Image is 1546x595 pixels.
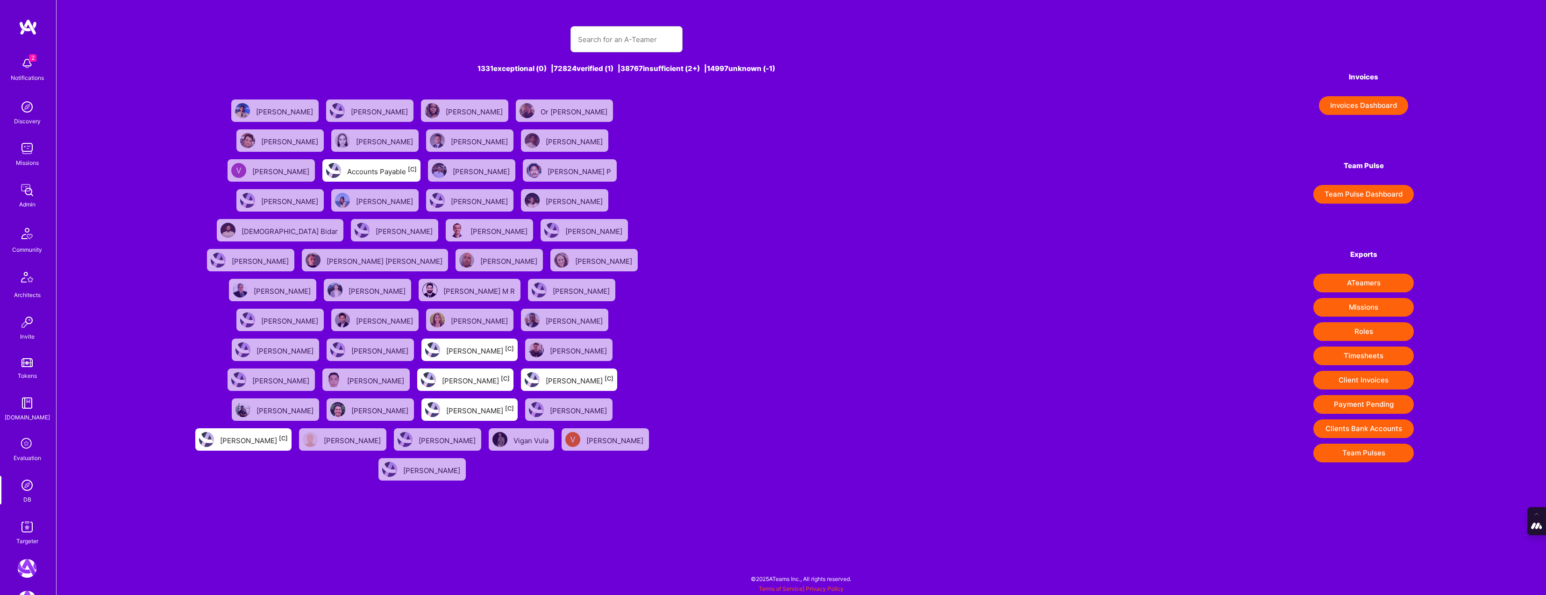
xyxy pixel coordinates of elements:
[18,139,36,158] img: teamwork
[347,215,442,245] a: User Avatar[PERSON_NAME]
[256,105,315,117] div: [PERSON_NAME]
[29,54,36,62] span: 2
[425,342,440,357] img: User Avatar
[328,126,422,156] a: User Avatar[PERSON_NAME]
[20,332,35,341] div: Invite
[18,559,36,578] img: A.Team: Leading A.Team's Marketing & DemandGen
[419,433,477,446] div: [PERSON_NAME]
[254,284,313,296] div: [PERSON_NAME]
[480,254,539,266] div: [PERSON_NAME]
[1313,96,1414,115] a: Invoices Dashboard
[546,194,605,206] div: [PERSON_NAME]
[446,404,514,416] div: [PERSON_NAME]
[425,402,440,417] img: User Avatar
[233,185,328,215] a: User Avatar[PERSON_NAME]
[398,432,413,447] img: User Avatar
[376,224,435,236] div: [PERSON_NAME]
[1313,444,1414,462] button: Team Pulses
[525,133,540,148] img: User Avatar
[347,374,406,386] div: [PERSON_NAME]
[328,283,342,297] img: User Avatar
[21,358,33,367] img: tokens
[326,372,341,387] img: User Avatar
[806,585,844,592] a: Privacy Policy
[1313,298,1414,317] button: Missions
[565,224,624,236] div: [PERSON_NAME]
[18,435,36,453] i: icon SelectionTeam
[1319,96,1408,115] button: Invoices Dashboard
[541,105,609,117] div: Or [PERSON_NAME]
[19,19,37,35] img: logo
[547,245,641,275] a: User Avatar[PERSON_NAME]
[525,193,540,208] img: User Avatar
[256,344,315,356] div: [PERSON_NAME]
[512,96,617,126] a: User AvatarOr [PERSON_NAME]
[351,105,410,117] div: [PERSON_NAME]
[220,433,288,446] div: [PERSON_NAME]
[418,395,521,425] a: User Avatar[PERSON_NAME][C]
[228,335,323,365] a: User Avatar[PERSON_NAME]
[422,305,517,335] a: User Avatar[PERSON_NAME]
[330,402,345,417] img: User Avatar
[231,163,246,178] img: User Avatar
[16,222,38,245] img: Community
[1313,274,1414,292] button: ATeamers
[335,193,350,208] img: User Avatar
[550,344,609,356] div: [PERSON_NAME]
[575,254,634,266] div: [PERSON_NAME]
[430,193,445,208] img: User Avatar
[252,374,311,386] div: [PERSON_NAME]
[453,164,512,177] div: [PERSON_NAME]
[15,559,39,578] a: A.Team: Leading A.Team's Marketing & DemandGen
[452,245,547,275] a: User Avatar[PERSON_NAME]
[1313,162,1414,170] h4: Team Pulse
[553,284,612,296] div: [PERSON_NAME]
[759,585,844,592] span: |
[16,268,38,290] img: Architects
[449,223,464,238] img: User Avatar
[524,275,619,305] a: User Avatar[PERSON_NAME]
[558,425,653,454] a: User Avatar[PERSON_NAME]
[415,275,524,305] a: User Avatar[PERSON_NAME] M R
[430,312,445,327] img: User Avatar
[565,432,580,447] img: User Avatar
[235,103,250,118] img: User Avatar
[1313,347,1414,365] button: Timesheets
[390,425,485,454] a: User Avatar[PERSON_NAME]
[279,435,288,442] sup: [C]
[18,54,36,73] img: bell
[18,181,36,199] img: admin teamwork
[578,28,675,51] input: Search for an A-Teamer
[537,215,632,245] a: User Avatar[PERSON_NAME]
[485,425,558,454] a: User AvatarVigan Vula
[513,433,550,446] div: Vigan Vula
[14,116,41,126] div: Discovery
[256,404,315,416] div: [PERSON_NAME]
[328,185,422,215] a: User Avatar[PERSON_NAME]
[403,463,462,475] div: [PERSON_NAME]
[324,433,383,446] div: [PERSON_NAME]
[586,433,645,446] div: [PERSON_NAME]
[521,335,616,365] a: User Avatar[PERSON_NAME]
[432,163,447,178] img: User Avatar
[1313,185,1414,204] button: Team Pulse Dashboard
[203,245,298,275] a: User Avatar[PERSON_NAME]
[235,402,250,417] img: User Avatar
[221,223,235,238] img: User Avatar
[1313,419,1414,438] button: Clients Bank Accounts
[328,305,422,335] a: User Avatar[PERSON_NAME]
[14,453,41,463] div: Evaluation
[505,405,514,412] sup: [C]
[521,395,616,425] a: User Avatar[PERSON_NAME]
[228,96,322,126] a: User Avatar[PERSON_NAME]
[306,253,321,268] img: User Avatar
[330,342,345,357] img: User Avatar
[224,365,319,395] a: User Avatar[PERSON_NAME]
[211,253,226,268] img: User Avatar
[240,193,255,208] img: User Avatar
[320,275,415,305] a: User Avatar[PERSON_NAME]
[355,223,370,238] img: User Avatar
[18,476,36,495] img: Admin Search
[525,372,540,387] img: User Avatar
[492,432,507,447] img: User Avatar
